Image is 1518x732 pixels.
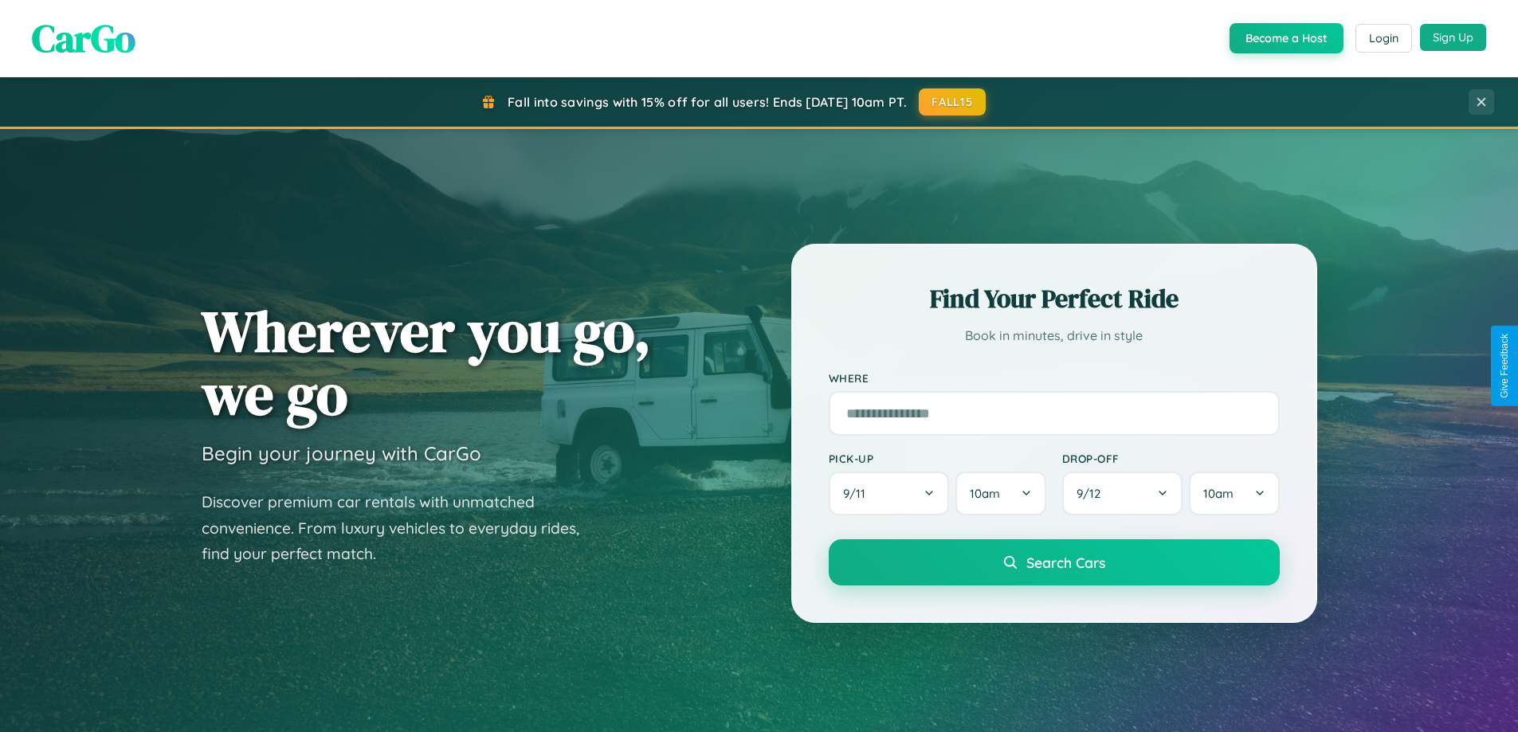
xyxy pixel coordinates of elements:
span: 10am [970,486,1000,501]
span: 9 / 12 [1077,486,1108,501]
button: 10am [1189,472,1279,515]
button: 10am [955,472,1045,515]
h1: Wherever you go, we go [202,299,651,425]
p: Book in minutes, drive in style [829,324,1280,347]
button: Search Cars [829,539,1280,585]
button: Sign Up [1420,24,1486,51]
div: Give Feedback [1499,334,1510,398]
button: FALL15 [919,88,986,115]
button: 9/12 [1062,472,1183,515]
span: 9 / 11 [843,486,873,501]
label: Drop-off [1062,452,1280,465]
button: 9/11 [829,472,950,515]
label: Where [829,371,1280,385]
button: Become a Host [1230,23,1343,53]
h3: Begin your journey with CarGo [202,441,481,465]
button: Login [1355,24,1412,53]
span: Search Cars [1026,554,1105,571]
span: Fall into savings with 15% off for all users! Ends [DATE] 10am PT. [508,94,907,110]
h2: Find Your Perfect Ride [829,281,1280,316]
span: CarGo [32,12,135,65]
span: 10am [1203,486,1234,501]
label: Pick-up [829,452,1046,465]
p: Discover premium car rentals with unmatched convenience. From luxury vehicles to everyday rides, ... [202,489,600,567]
